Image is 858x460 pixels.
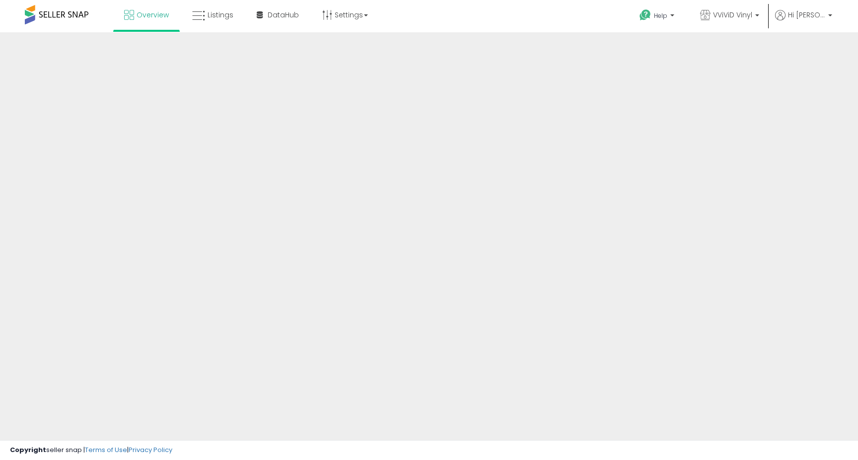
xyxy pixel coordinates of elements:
span: Hi [PERSON_NAME] [788,10,825,20]
i: Get Help [639,9,651,21]
span: Listings [208,10,233,20]
a: Help [632,1,684,32]
span: DataHub [268,10,299,20]
span: Overview [137,10,169,20]
a: Hi [PERSON_NAME] [775,10,832,32]
span: VViViD Vinyl [713,10,752,20]
span: Help [654,11,667,20]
